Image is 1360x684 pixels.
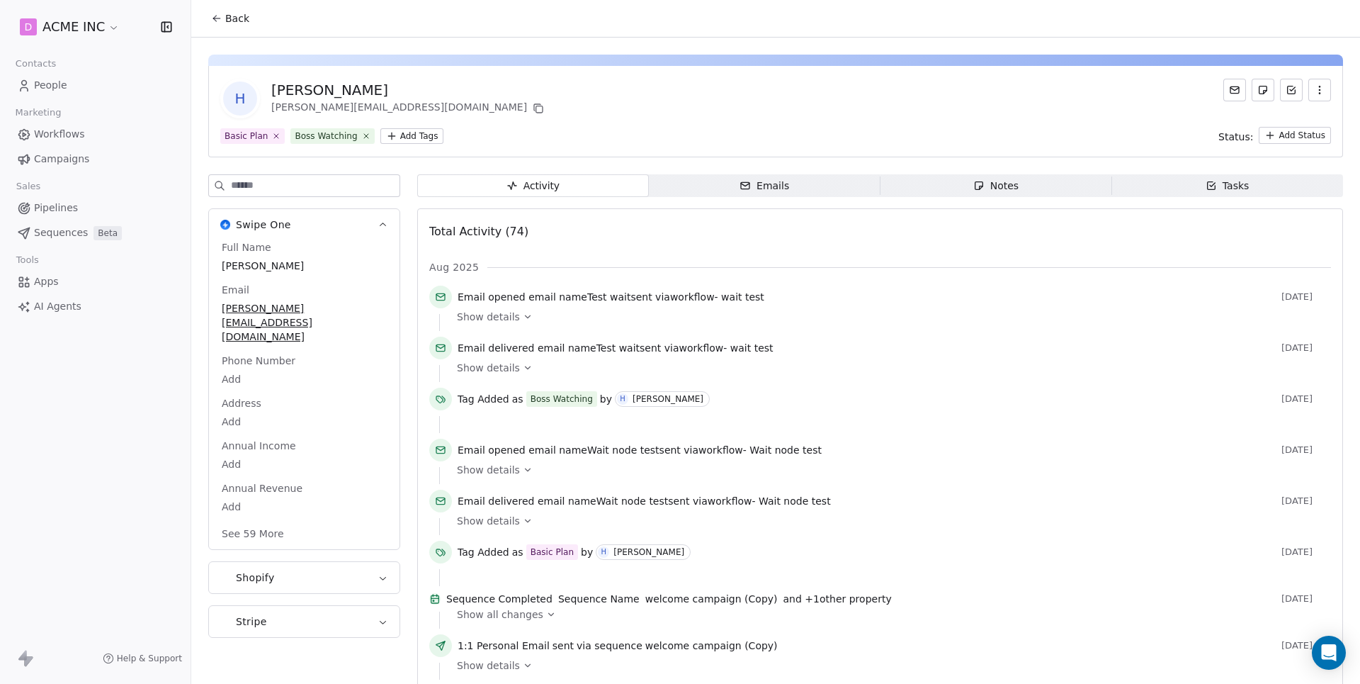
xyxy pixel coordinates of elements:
[457,607,1321,622] a: Show all changes
[457,514,520,528] span: Show details
[103,653,182,664] a: Help & Support
[759,495,831,507] span: Wait node test
[458,495,534,507] span: Email delivered
[380,128,444,144] button: Add Tags
[219,396,264,410] span: Address
[11,295,179,318] a: AI Agents
[34,225,88,240] span: Sequences
[93,226,122,240] span: Beta
[11,270,179,293] a: Apps
[457,361,520,375] span: Show details
[222,457,387,471] span: Add
[512,545,523,559] span: as
[11,123,179,146] a: Workflows
[219,439,299,453] span: Annual Income
[645,639,778,653] span: welcome campaign (Copy)
[645,592,778,606] span: welcome campaign (Copy)
[458,290,764,304] span: email name sent via workflow -
[223,82,257,116] span: H
[11,147,179,171] a: Campaigns
[222,372,387,386] span: Add
[11,221,179,245] a: SequencesBeta
[457,514,1321,528] a: Show details
[531,546,574,559] div: Basic Plan
[222,259,387,273] span: [PERSON_NAME]
[34,127,85,142] span: Workflows
[429,260,479,274] span: Aug 2025
[458,342,534,354] span: Email delivered
[34,201,78,215] span: Pipelines
[1218,130,1253,144] span: Status:
[209,240,399,549] div: Swipe OneSwipe One
[271,100,547,117] div: [PERSON_NAME][EMAIL_ADDRESS][DOMAIN_NAME]
[1281,495,1331,507] span: [DATE]
[9,53,62,74] span: Contacts
[620,393,625,405] div: H
[295,130,357,142] div: Boss Watching
[552,639,574,653] span: sent
[587,444,659,456] span: Wait node test
[458,545,509,559] span: Tag Added
[1281,444,1331,456] span: [DATE]
[458,341,773,355] span: email name sent via workflow -
[596,495,669,507] span: Wait node test
[457,310,1321,324] a: Show details
[446,592,552,606] span: Sequence Completed
[11,196,179,220] a: Pipelines
[531,393,593,405] div: Boss Watching
[558,592,640,606] span: Sequence Name
[749,444,822,456] span: Wait node test
[457,607,543,622] span: Show all changes
[1281,342,1331,354] span: [DATE]
[222,500,387,514] span: Add
[596,342,640,354] span: Test wait
[458,392,509,406] span: Tag Added
[225,130,268,142] div: Basic Plan
[512,392,523,406] span: as
[34,78,67,93] span: People
[9,102,67,123] span: Marketing
[25,20,33,34] span: D
[1312,636,1346,670] div: Open Intercom Messenger
[457,658,1321,673] a: Show details
[577,639,642,653] span: via sequence
[458,494,831,508] span: email name sent via workflow -
[236,571,275,585] span: Shopify
[117,653,182,664] span: Help & Support
[219,481,305,495] span: Annual Revenue
[457,310,520,324] span: Show details
[219,240,274,254] span: Full Name
[34,152,89,167] span: Campaigns
[222,415,387,429] span: Add
[1206,179,1249,194] div: Tasks
[17,15,123,39] button: DACME INC
[209,209,399,240] button: Swipe OneSwipe One
[730,342,773,354] span: wait test
[1259,127,1331,144] button: Add Status
[739,179,789,194] div: Emails
[1281,593,1331,605] span: [DATE]
[220,573,230,583] img: Shopify
[429,225,528,238] span: Total Activity (74)
[1281,640,1331,651] span: [DATE]
[10,176,47,197] span: Sales
[783,592,892,606] span: and + 1 other property
[220,220,230,230] img: Swipe One
[457,463,520,477] span: Show details
[34,274,59,289] span: Apps
[721,291,764,303] span: wait test
[458,639,550,653] span: 1:1 Personal Email
[458,444,526,456] span: Email opened
[458,291,526,303] span: Email opened
[581,545,593,559] span: by
[458,443,822,457] span: email name sent via workflow -
[219,354,298,368] span: Phone Number
[601,546,606,558] div: H
[209,606,399,637] button: StripeStripe
[587,291,630,303] span: Test wait
[457,658,520,673] span: Show details
[457,361,1321,375] a: Show details
[1281,291,1331,303] span: [DATE]
[213,521,293,546] button: See 59 More
[225,11,249,26] span: Back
